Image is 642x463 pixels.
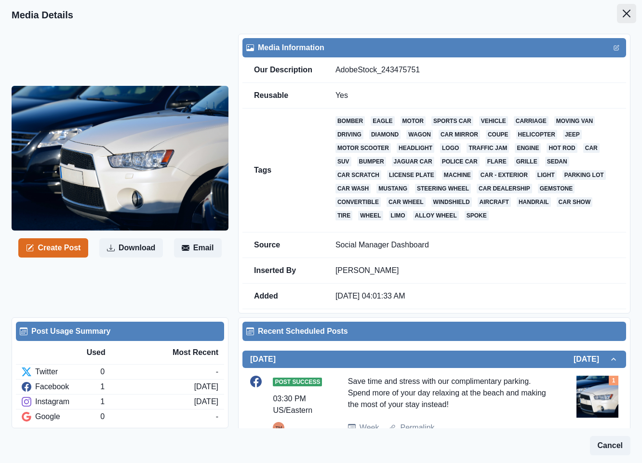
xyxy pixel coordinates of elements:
a: car show [557,197,593,207]
a: car wheel [387,197,426,207]
a: bumper [357,157,386,166]
div: - [216,366,218,378]
h2: [DATE] [574,354,609,364]
a: diamond [369,130,401,139]
a: handrail [517,197,551,207]
a: coupe [486,130,510,139]
a: carriage [514,116,548,126]
div: Twitter [22,366,100,378]
td: [DATE] 04:01:33 AM [324,284,626,309]
div: [DATE] [194,396,218,408]
td: Our Description [242,57,324,83]
a: flare [485,157,508,166]
div: Google [22,411,100,422]
td: Inserted By [242,258,324,284]
div: 1 [100,396,194,408]
a: vehicle [479,116,508,126]
a: tire [335,211,352,220]
td: Reusable [242,83,324,109]
a: eagle [371,116,394,126]
a: police car [440,157,480,166]
td: Yes [324,83,626,109]
a: hot rod [547,143,577,153]
img: b3es29aocqsctafucwin [576,376,618,418]
a: spoke [465,211,489,220]
a: car scratch [335,170,381,180]
a: [PERSON_NAME] [335,266,399,274]
div: [DATE] [194,381,218,393]
a: traffic jam [467,143,509,153]
a: bomber [335,116,365,126]
a: sedan [545,157,569,166]
a: Permalink [400,422,434,434]
a: aircraft [478,197,511,207]
button: Email [174,238,222,258]
div: Post Usage Summary [20,326,220,337]
div: Total Media Attached [609,376,618,385]
button: Cancel [590,436,630,455]
a: mustang [376,184,409,193]
div: Media Information [246,42,622,54]
a: car - exterior [479,170,530,180]
a: motor [401,116,426,126]
span: Post Success [273,378,322,386]
a: car mirror [439,130,480,139]
div: 1 [100,381,194,393]
div: Facebook [22,381,100,393]
button: [DATE][DATE] [242,351,626,368]
div: 0 [100,366,215,378]
td: AdobeStock_243475751 [324,57,626,83]
p: Social Manager Dashboard [335,240,615,250]
a: engine [515,143,541,153]
a: car wash [335,184,371,193]
a: sports car [431,116,473,126]
div: 0 [100,411,215,422]
a: car [583,143,600,153]
img: b3es29aocqsctafucwin [12,86,228,231]
div: - [216,411,218,422]
div: 03:30 PM US/Eastern [273,393,321,416]
div: Tony Manalo [275,422,282,434]
div: Recent Scheduled Posts [246,326,622,337]
button: Create Post [18,238,88,258]
div: Used [87,347,153,358]
div: Most Recent [152,347,218,358]
a: wagon [406,130,433,139]
td: Source [242,232,324,258]
button: Close [617,4,636,23]
a: car dealership [477,184,532,193]
a: moving van [554,116,595,126]
h2: [DATE] [250,354,276,364]
a: windshield [431,197,472,207]
div: Save time and stress with our complimentary parking. Spend more of your day relaxing at the beach... [348,376,550,414]
td: Added [242,284,324,309]
a: motor scooter [335,143,391,153]
button: Download [99,238,163,258]
a: grille [514,157,539,166]
a: gemstone [538,184,575,193]
td: Tags [242,109,324,232]
a: steering wheel [415,184,471,193]
a: jaguar car [392,157,434,166]
a: limo [389,211,407,220]
a: logo [440,143,461,153]
a: wheel [358,211,383,220]
a: helicopter [516,130,557,139]
a: parking lot [562,170,606,180]
a: license plate [387,170,436,180]
div: Instagram [22,396,100,408]
button: Edit [611,42,622,54]
a: headlight [397,143,434,153]
a: Week [360,422,379,434]
a: driving [335,130,363,139]
a: convertible [335,197,381,207]
a: jeep [563,130,582,139]
a: light [535,170,557,180]
a: suv [335,157,351,166]
a: machine [442,170,473,180]
a: alloy wheel [413,211,459,220]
